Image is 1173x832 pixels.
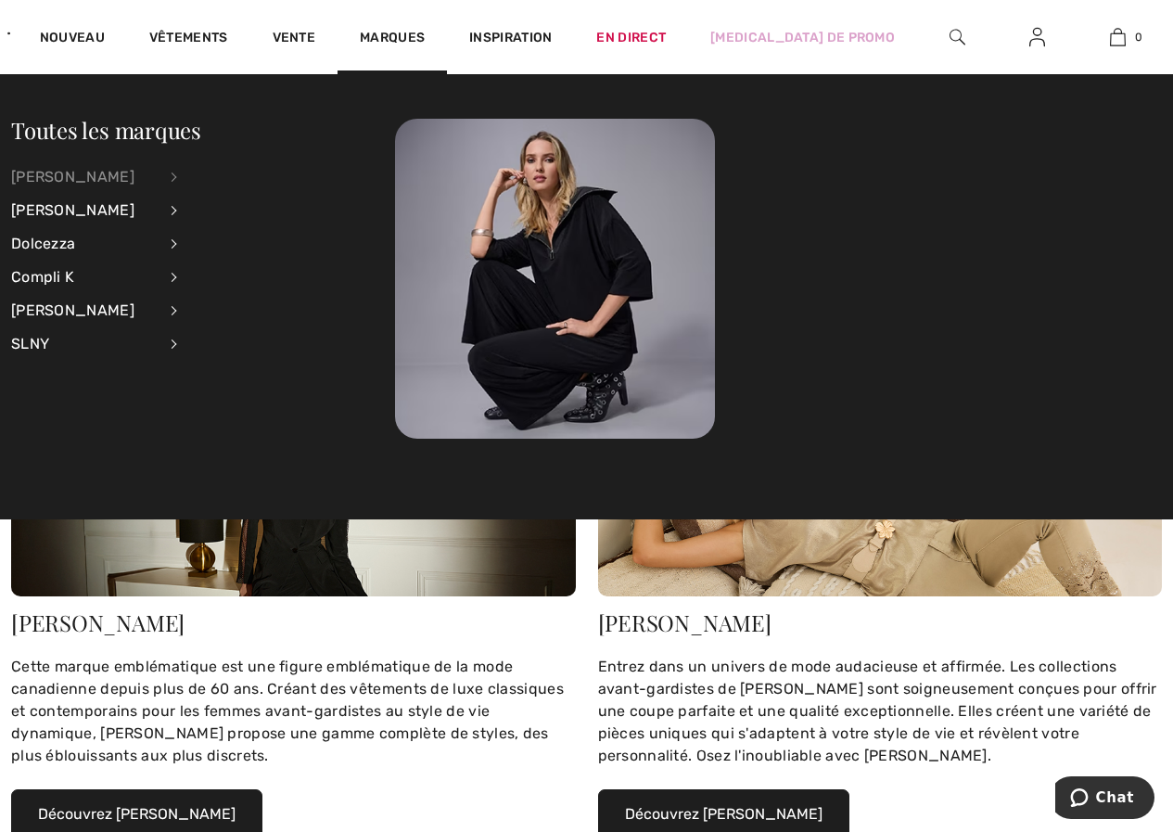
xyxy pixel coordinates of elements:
font: [MEDICAL_DATA] de promo [710,30,895,45]
font: [PERSON_NAME] [598,608,771,637]
font: Entrez dans un univers de mode audacieuse et affirmée. Les collections avant-gardistes de [PERSON... [598,658,1157,764]
font: [PERSON_NAME] [11,608,185,637]
font: [PERSON_NAME] [11,168,134,186]
font: [PERSON_NAME] [11,301,134,319]
font: Inspiration [469,30,552,45]
a: [MEDICAL_DATA] de promo [710,28,895,47]
font: Vêtements [149,30,228,45]
font: Compli K [11,268,74,286]
a: Nouveau [40,30,105,49]
a: Se connecter [1014,26,1060,49]
a: En direct [596,28,666,47]
font: Vente [273,30,316,45]
a: 0 [1077,26,1157,48]
a: Vêtements [149,30,228,49]
img: Mes informations [1029,26,1045,48]
a: Toutes les marques [11,115,201,145]
a: Marques [360,30,425,49]
font: Marques [360,30,425,45]
img: 250825112723_baf80837c6fd5.jpg [395,119,715,439]
iframe: Ouvre un widget où vous pouvez discuter avec l'un de nos agents [1055,776,1154,823]
img: Mon sac [1110,26,1126,48]
img: 1ère Avenue [7,15,10,52]
font: Découvrez [PERSON_NAME] [625,805,822,823]
font: Découvrez [PERSON_NAME] [38,805,236,823]
font: Nouveau [40,30,105,45]
font: [PERSON_NAME] [11,201,134,219]
font: En direct [596,30,666,45]
font: Dolcezza [11,235,75,252]
font: SLNY [11,335,49,352]
img: rechercher sur le site [950,26,965,48]
font: 0 [1135,31,1142,44]
font: Cette marque emblématique est une figure emblématique de la mode canadienne depuis plus de 60 ans... [11,658,564,764]
a: Vente [273,30,316,49]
